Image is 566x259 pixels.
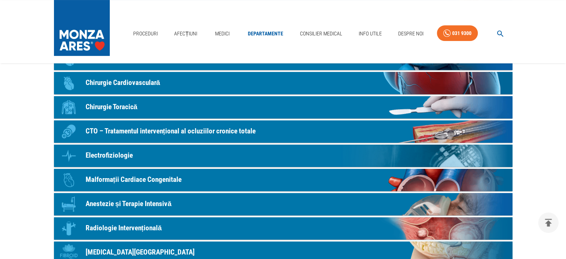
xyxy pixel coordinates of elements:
[54,217,512,240] a: IconRadiologie Intervențională
[54,169,512,191] a: IconMalformații Cardiace Congenitale
[58,96,80,119] div: Icon
[395,26,426,41] a: Despre Noi
[86,150,133,161] p: Electrofiziologie
[58,145,80,167] div: Icon
[58,169,80,191] div: Icon
[538,212,559,233] button: delete
[58,193,80,215] div: Icon
[86,78,160,88] p: Chirurgie Cardiovasculară
[297,26,345,41] a: Consilier Medical
[54,96,512,119] a: IconChirurgie Toracică
[86,126,256,137] p: CTO – Tratamentul intervențional al ocluziilor cronice totale
[54,120,512,143] a: IconCTO – Tratamentul intervențional al ocluziilor cronice totale
[86,247,195,258] p: [MEDICAL_DATA][GEOGRAPHIC_DATA]
[211,26,234,41] a: Medici
[452,29,471,38] div: 031 9300
[86,174,182,185] p: Malformații Cardiace Congenitale
[58,72,80,94] div: Icon
[54,193,512,215] a: IconAnestezie și Terapie Intensivă
[58,217,80,240] div: Icon
[54,72,512,94] a: IconChirurgie Cardiovasculară
[437,25,478,41] a: 031 9300
[54,145,512,167] a: IconElectrofiziologie
[86,102,138,113] p: Chirurgie Toracică
[130,26,161,41] a: Proceduri
[245,26,286,41] a: Departamente
[58,120,80,143] div: Icon
[86,199,172,209] p: Anestezie și Terapie Intensivă
[171,26,200,41] a: Afecțiuni
[86,223,162,234] p: Radiologie Intervențională
[356,26,385,41] a: Info Utile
